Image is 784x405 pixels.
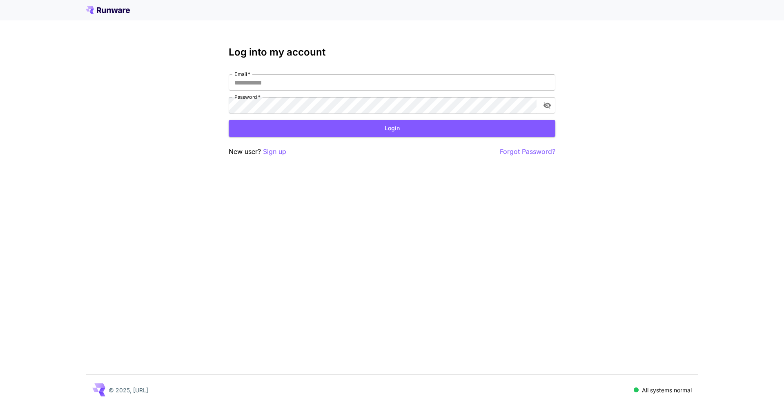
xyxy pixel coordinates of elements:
h3: Log into my account [229,47,555,58]
p: New user? [229,147,286,157]
label: Password [234,93,261,100]
button: Forgot Password? [500,147,555,157]
p: © 2025, [URL] [109,386,148,394]
button: Sign up [263,147,286,157]
label: Email [234,71,250,78]
button: Login [229,120,555,137]
p: All systems normal [642,386,692,394]
button: toggle password visibility [540,98,555,113]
